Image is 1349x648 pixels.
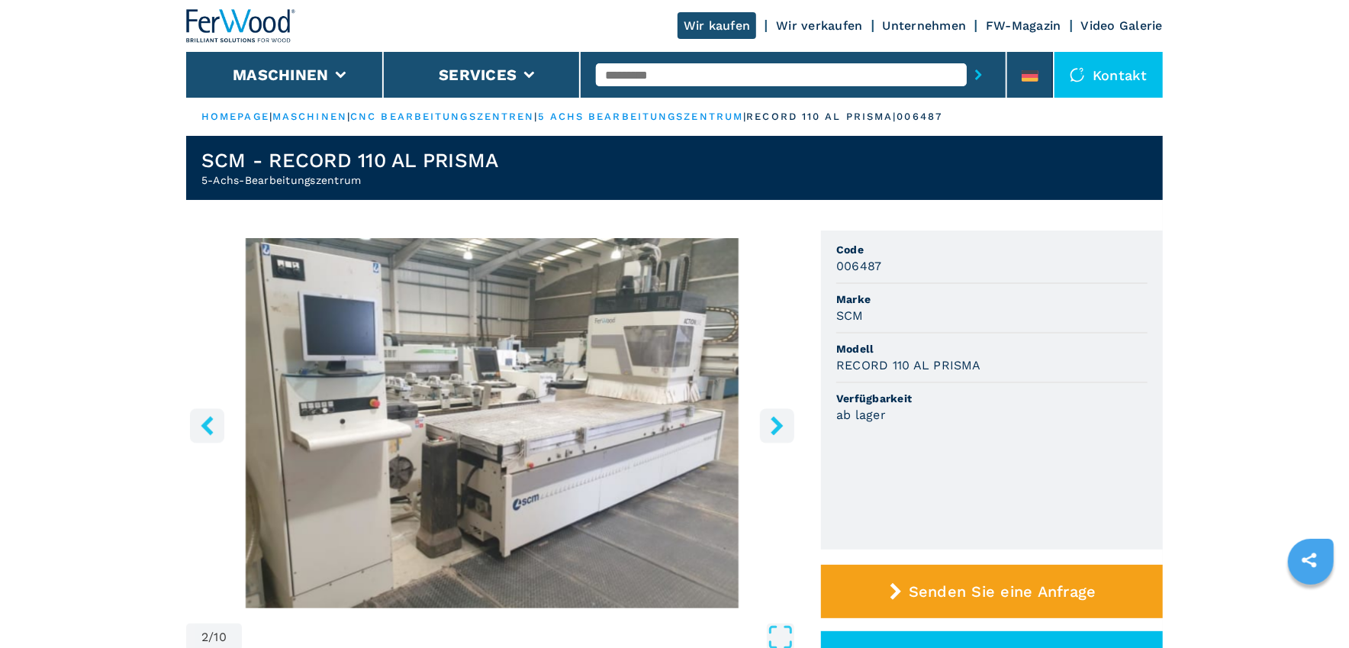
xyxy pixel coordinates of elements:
[439,66,517,84] button: Services
[821,565,1163,618] button: Senden Sie eine Anfrage
[538,111,744,122] a: 5 achs bearbeitungszentrum
[1081,18,1163,33] a: Video Galerie
[909,582,1096,601] span: Senden Sie eine Anfrage
[1054,52,1163,98] div: Kontakt
[534,111,537,122] span: |
[269,111,272,122] span: |
[1290,541,1328,579] a: sharethis
[201,111,269,122] a: HOMEPAGE
[836,242,1148,257] span: Code
[836,257,882,275] h3: 006487
[743,111,746,122] span: |
[190,408,224,443] button: left-button
[776,18,862,33] a: Wir verkaufen
[272,111,347,122] a: maschinen
[214,631,227,643] span: 10
[836,292,1148,307] span: Marke
[186,238,798,608] img: 5-Achs-Bearbeitungszentrum SCM RECORD 110 AL PRISMA
[967,57,990,92] button: submit-button
[836,341,1148,356] span: Modell
[208,631,214,643] span: /
[347,111,350,122] span: |
[201,148,499,172] h1: SCM - RECORD 110 AL PRISMA
[897,110,943,124] p: 006487
[233,66,328,84] button: Maschinen
[746,110,897,124] p: record 110 al prisma |
[201,172,499,188] h2: 5-Achs-Bearbeitungszentrum
[186,238,798,608] div: Go to Slide 2
[836,391,1148,406] span: Verfügbarkeit
[1070,67,1085,82] img: Kontakt
[760,408,794,443] button: right-button
[678,12,757,39] a: Wir kaufen
[986,18,1061,33] a: FW-Magazin
[186,9,296,43] img: Ferwood
[836,307,864,324] h3: SCM
[201,631,208,643] span: 2
[883,18,967,33] a: Unternehmen
[836,406,886,424] h3: ab lager
[350,111,534,122] a: cnc bearbeitungszentren
[1284,579,1338,637] iframe: Chat
[836,356,981,374] h3: RECORD 110 AL PRISMA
